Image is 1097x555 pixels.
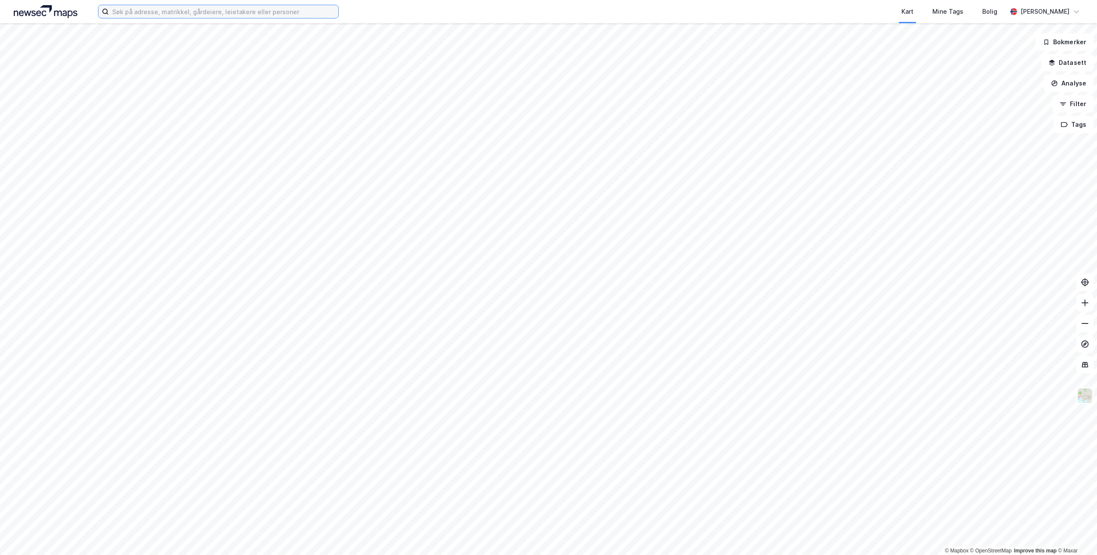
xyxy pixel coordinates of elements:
[1014,548,1057,554] a: Improve this map
[1052,95,1094,113] button: Filter
[945,548,968,554] a: Mapbox
[1054,116,1094,133] button: Tags
[14,5,77,18] img: logo.a4113a55bc3d86da70a041830d287a7e.svg
[1036,34,1094,51] button: Bokmerker
[1041,54,1094,71] button: Datasett
[970,548,1012,554] a: OpenStreetMap
[1077,387,1093,404] img: Z
[109,5,338,18] input: Søk på adresse, matrikkel, gårdeiere, leietakere eller personer
[1054,514,1097,555] iframe: Chat Widget
[932,6,963,17] div: Mine Tags
[1044,75,1094,92] button: Analyse
[1020,6,1069,17] div: [PERSON_NAME]
[901,6,913,17] div: Kart
[982,6,997,17] div: Bolig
